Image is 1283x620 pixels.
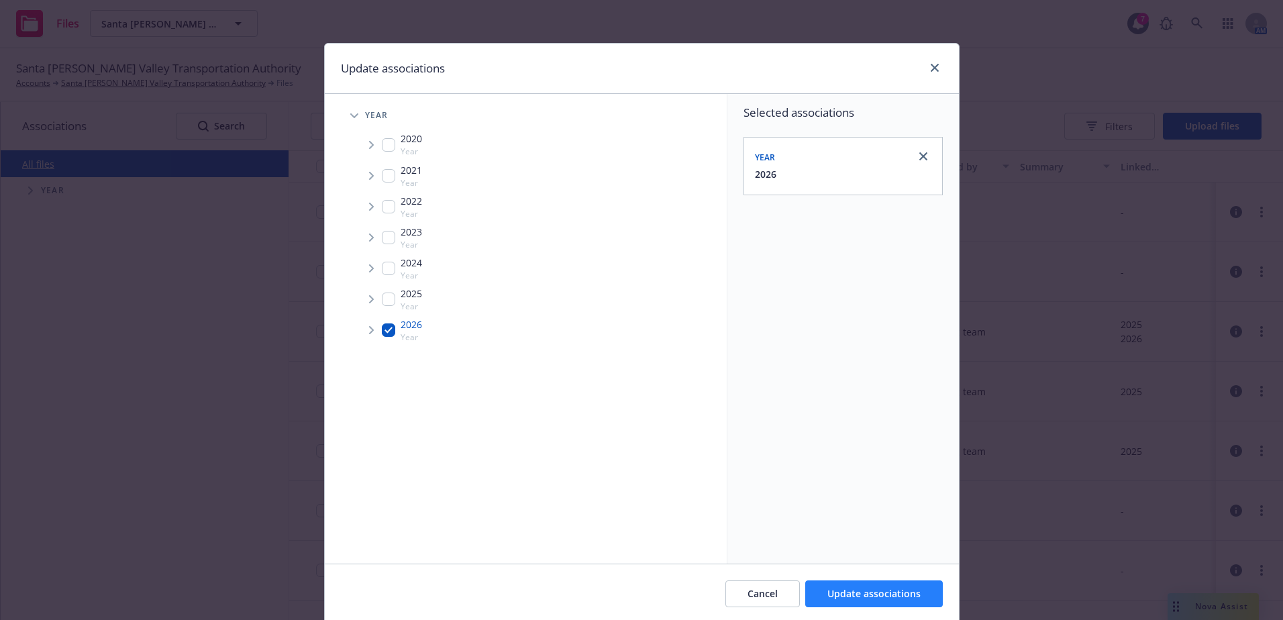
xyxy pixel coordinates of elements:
button: Update associations [805,580,943,607]
h1: Update associations [341,60,445,77]
a: close [927,60,943,76]
span: 2020 [401,132,422,146]
span: Year [401,177,422,189]
a: close [915,148,931,164]
button: Cancel [725,580,800,607]
span: Selected associations [743,105,943,121]
span: 2022 [401,194,422,208]
span: Year [401,270,422,281]
span: Cancel [748,587,778,600]
span: Year [401,146,422,157]
span: Year [755,152,776,163]
span: Year [401,239,422,250]
span: 2026 [401,317,422,331]
span: 2025 [401,287,422,301]
span: Year [401,331,422,343]
span: 2023 [401,225,422,239]
span: Update associations [827,587,921,600]
span: 2021 [401,163,422,177]
span: 2024 [401,256,422,270]
span: Year [401,301,422,312]
div: Tree Example [325,102,727,346]
span: Year [365,111,389,119]
button: 2026 [755,167,776,181]
span: Year [401,208,422,219]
